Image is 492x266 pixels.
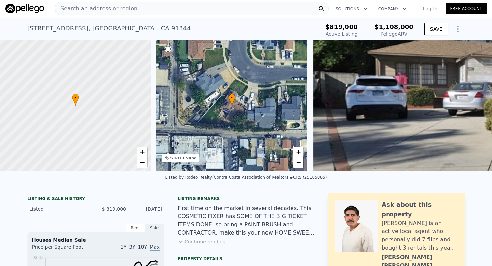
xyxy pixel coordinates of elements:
[140,158,144,167] span: −
[382,200,458,219] div: Ask about this property
[165,175,327,180] div: Listed by Rodeo Realty (Contra Costa Association of Realtors #CRSR25185865)
[373,3,412,15] button: Company
[150,244,160,251] span: Max
[32,237,160,243] div: Houses Median Sale
[72,94,79,106] div: •
[374,23,413,30] span: $1,108,000
[325,23,358,30] span: $819,000
[451,22,465,36] button: Show Options
[121,244,126,250] span: 1Y
[374,30,413,37] div: Pellego ARV
[296,158,301,167] span: −
[293,147,303,157] a: Zoom in
[382,219,458,252] div: [PERSON_NAME] is an active local agent who personally did 7 flips and bought 3 rentals this year.
[330,3,373,15] button: Solutions
[326,31,358,37] span: Active Listing
[446,3,487,14] a: Free Account
[132,205,162,212] div: [DATE]
[178,238,226,245] button: Continue reading
[137,147,147,157] a: Zoom in
[33,255,44,260] tspan: $643
[170,156,196,161] div: STREET VIEW
[296,148,301,156] span: +
[178,204,314,237] div: First time on the market in several decades. This COSMETIC FIXER has SOME OF THE BIG TICKET ITEMS...
[138,244,147,250] span: 10Y
[293,157,303,168] a: Zoom out
[229,94,235,106] div: •
[126,224,145,232] div: Rent
[29,205,90,212] div: Listed
[55,4,137,13] span: Search an address or region
[137,157,147,168] a: Zoom out
[72,95,79,101] span: •
[178,196,314,201] div: Listing remarks
[32,243,96,254] div: Price per Square Foot
[229,95,235,101] span: •
[129,244,135,250] span: 3Y
[415,5,446,12] a: Log In
[145,224,164,232] div: Sale
[424,23,448,35] button: SAVE
[27,24,191,33] div: [STREET_ADDRESS] , [GEOGRAPHIC_DATA] , CA 91344
[102,206,126,212] span: $ 819,000
[5,4,44,13] img: Pellego
[27,196,164,203] div: LISTING & SALE HISTORY
[178,256,314,262] div: Property details
[140,148,144,156] span: +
